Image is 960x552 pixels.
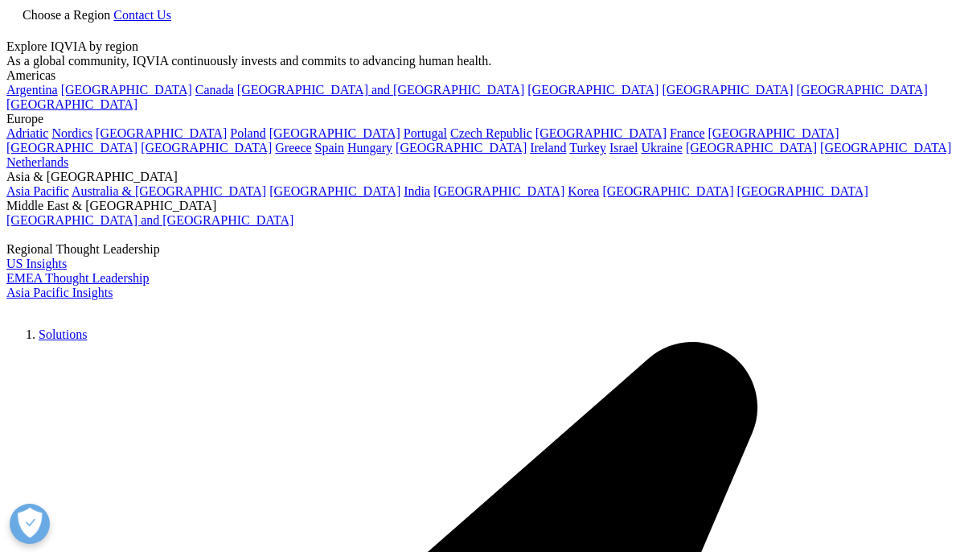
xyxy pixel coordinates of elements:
[6,39,954,54] div: Explore IQVIA by region
[6,97,137,111] a: [GEOGRAPHIC_DATA]
[708,126,839,140] a: [GEOGRAPHIC_DATA]
[237,83,524,97] a: [GEOGRAPHIC_DATA] and [GEOGRAPHIC_DATA]
[195,83,234,97] a: Canada
[6,83,58,97] a: Argentina
[51,126,92,140] a: Nordics
[6,141,137,154] a: [GEOGRAPHIC_DATA]
[6,213,293,227] a: [GEOGRAPHIC_DATA] and [GEOGRAPHIC_DATA]
[6,184,69,198] a: Asia Pacific
[641,141,683,154] a: Ukraine
[23,8,110,22] span: Choose a Region
[269,126,400,140] a: [GEOGRAPHIC_DATA]
[269,184,400,198] a: [GEOGRAPHIC_DATA]
[450,126,532,140] a: Czech Republic
[396,141,527,154] a: [GEOGRAPHIC_DATA]
[6,170,954,184] div: Asia & [GEOGRAPHIC_DATA]
[662,83,793,97] a: [GEOGRAPHIC_DATA]
[113,8,171,22] a: Contact Us
[6,126,48,140] a: Adriatic
[315,141,344,154] a: Spain
[230,126,265,140] a: Poland
[141,141,272,154] a: [GEOGRAPHIC_DATA]
[670,126,705,140] a: France
[6,112,954,126] div: Europe
[61,83,192,97] a: [GEOGRAPHIC_DATA]
[569,141,606,154] a: Turkey
[535,126,667,140] a: [GEOGRAPHIC_DATA]
[6,54,954,68] div: As a global community, IQVIA continuously invests and commits to advancing human health.
[609,141,638,154] a: Israel
[568,184,599,198] a: Korea
[527,83,658,97] a: [GEOGRAPHIC_DATA]
[404,184,430,198] a: India
[820,141,951,154] a: [GEOGRAPHIC_DATA]
[10,504,50,544] button: Ouvrir le centre de préférences
[72,184,266,198] a: Australia & [GEOGRAPHIC_DATA]
[6,286,113,299] a: Asia Pacific Insights
[6,155,68,169] a: Netherlands
[686,141,817,154] a: [GEOGRAPHIC_DATA]
[275,141,311,154] a: Greece
[530,141,566,154] a: Ireland
[39,327,87,341] a: Solutions
[6,199,954,213] div: Middle East & [GEOGRAPHIC_DATA]
[737,184,868,198] a: [GEOGRAPHIC_DATA]
[602,184,733,198] a: [GEOGRAPHIC_DATA]
[347,141,392,154] a: Hungary
[6,68,954,83] div: Americas
[797,83,928,97] a: [GEOGRAPHIC_DATA]
[6,242,954,257] div: Regional Thought Leadership
[6,257,67,270] a: US Insights
[433,184,564,198] a: [GEOGRAPHIC_DATA]
[96,126,227,140] a: [GEOGRAPHIC_DATA]
[404,126,447,140] a: Portugal
[6,271,149,285] a: EMEA Thought Leadership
